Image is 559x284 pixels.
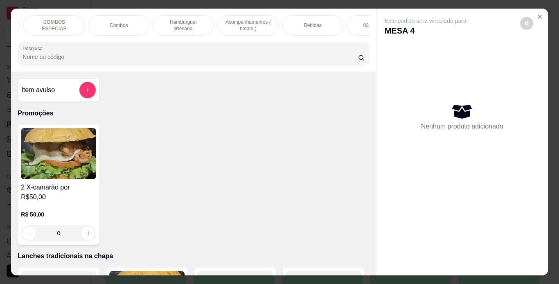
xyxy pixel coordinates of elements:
img: product-image [21,128,96,179]
p: Hambúrguer artesanal [160,19,207,32]
p: Promoções [18,108,369,118]
p: Bebidas [304,22,322,29]
p: 03 Midorya´s [363,22,392,29]
p: Combos [110,22,128,29]
p: R$ 50,00 [21,210,96,219]
label: Pesquisa [23,45,45,52]
p: Lanches tradicionais na chapa [18,251,369,261]
p: Acompanhamentos ( batata ) [224,19,272,32]
p: COMBOS ESPECIAS [30,19,78,32]
p: MESA 4 [385,25,467,36]
p: Nenhum produto adicionado [421,122,503,131]
p: Este pedido será vinculado para [385,17,467,25]
button: Close [533,10,546,23]
h4: 2 X-camarão por R$50,00 [21,183,96,202]
input: Pesquisa [23,53,358,61]
button: decrease-product-quantity [520,17,533,30]
h4: Item avulso [21,85,55,95]
button: add-separate-item [79,82,96,98]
